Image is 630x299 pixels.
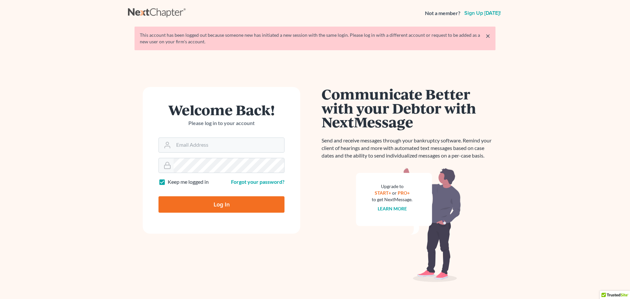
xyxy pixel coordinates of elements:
[375,190,391,196] a: START+
[463,11,502,16] a: Sign up [DATE]!
[378,206,407,211] a: Learn more
[322,137,495,160] p: Send and receive messages through your bankruptcy software. Remind your client of hearings and mo...
[372,183,412,190] div: Upgrade to
[356,167,461,282] img: nextmessage_bg-59042aed3d76b12b5cd301f8e5b87938c9018125f34e5fa2b7a6b67550977c72.svg
[322,87,495,129] h1: Communicate Better with your Debtor with NextMessage
[140,32,490,45] div: This account has been logged out because someone new has initiated a new session with the same lo...
[392,190,397,196] span: or
[174,138,284,152] input: Email Address
[372,196,412,203] div: to get NextMessage.
[158,119,284,127] p: Please log in to your account
[398,190,410,196] a: PRO+
[168,178,209,186] label: Keep me logged in
[158,103,284,117] h1: Welcome Back!
[158,196,284,213] input: Log In
[486,32,490,40] a: ×
[425,10,460,17] strong: Not a member?
[231,179,284,185] a: Forgot your password?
